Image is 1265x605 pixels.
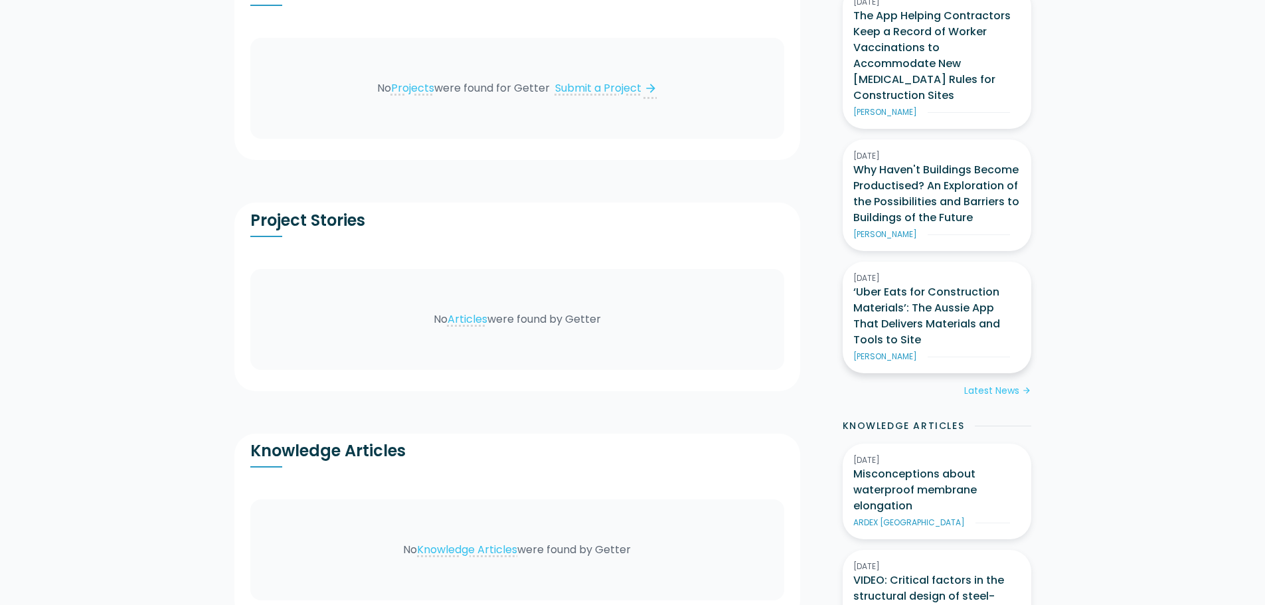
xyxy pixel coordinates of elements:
[843,262,1031,373] a: [DATE]‘Uber Eats for Construction Materials’: The Aussie App That Delivers Materials and Tools to...
[853,454,1021,466] div: [DATE]
[250,211,517,230] h2: Project Stories
[853,284,1021,348] h3: ‘Uber Eats for Construction Materials’: The Aussie App That Delivers Materials and Tools to Site
[964,384,1019,398] div: Latest News
[853,228,917,240] div: [PERSON_NAME]
[853,351,917,363] div: [PERSON_NAME]
[550,80,657,96] a: Submit a Projectarrow_forward
[565,311,601,327] div: Getter
[853,162,1021,226] h3: Why Haven't Buildings Become Productised? An Exploration of the Possibilities and Barriers to Bui...
[644,82,657,95] div: arrow_forward
[843,444,1031,539] a: [DATE]Misconceptions about waterproof membrane elongationARDEX [GEOGRAPHIC_DATA]
[417,542,517,557] a: Knowledge Articles
[448,311,487,327] a: Articles
[1022,385,1031,398] div: arrow_forward
[853,8,1021,104] h3: The App Helping Contractors Keep a Record of Worker Vaccinations to Accommodate New [MEDICAL_DATA...
[403,542,592,557] div: No were found by
[391,80,434,96] a: Projects
[853,561,1021,572] div: [DATE]
[555,80,641,96] div: Submit a Project
[853,150,1021,162] div: [DATE]
[250,441,517,461] h2: Knowledge Articles
[853,272,1021,284] div: [DATE]
[843,419,965,433] h2: Knowledge Articles
[853,466,1021,514] h3: Misconceptions about waterproof membrane elongation
[377,80,511,96] div: No were found for
[843,139,1031,251] a: [DATE]Why Haven't Buildings Become Productised? An Exploration of the Possibilities and Barriers ...
[434,311,562,327] div: No were found by
[595,542,631,557] div: Getter
[514,80,550,96] div: Getter
[964,384,1031,398] a: Latest Newsarrow_forward
[853,106,917,118] div: [PERSON_NAME]
[853,517,965,529] div: ARDEX [GEOGRAPHIC_DATA]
